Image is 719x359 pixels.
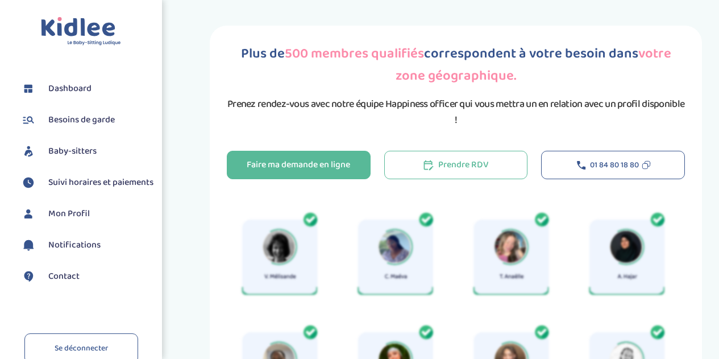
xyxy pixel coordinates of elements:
button: Faire ma demande en ligne [227,151,371,179]
button: 01 84 80 18 80 [541,151,685,179]
img: logo.svg [41,17,121,46]
span: Besoins de garde [48,113,115,127]
img: besoin.svg [20,112,37,129]
a: Besoins de garde [20,112,153,129]
img: babysitters.svg [20,143,37,160]
h1: Plus de correspondent à votre besoin dans [227,43,685,87]
img: dashboard.svg [20,80,37,97]
span: Suivi horaires et paiements [48,176,153,189]
span: votre zone géographique. [396,43,671,87]
span: Notifications [48,238,101,252]
img: notification.svg [20,237,37,254]
img: suivihoraire.svg [20,174,37,191]
span: 500 membres qualifiés [285,43,424,65]
div: Faire ma demande en ligne [247,159,350,172]
span: Mon Profil [48,207,90,221]
img: contact.svg [20,268,37,285]
span: 01 84 80 18 80 [590,159,639,171]
a: Suivi horaires et paiements [20,174,153,191]
a: Notifications [20,237,153,254]
a: Baby-sitters [20,143,153,160]
button: Prendre RDV [384,151,528,179]
span: Baby-sitters [48,145,97,158]
a: Mon Profil [20,205,153,222]
a: Contact [20,268,153,285]
img: profil.svg [20,205,37,222]
span: Dashboard [48,82,92,96]
div: Prendre RDV [423,159,489,172]
p: Prenez rendez-vous avec notre équipe Happiness officer qui vous mettra un en relation avec un pro... [227,96,685,128]
a: Dashboard [20,80,153,97]
span: Contact [48,270,80,283]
